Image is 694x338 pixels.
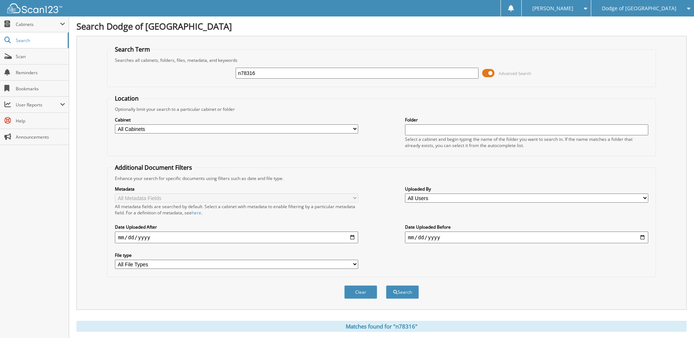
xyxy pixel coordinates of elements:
[16,118,65,124] span: Help
[602,6,676,11] span: Dodge of [GEOGRAPHIC_DATA]
[115,186,358,192] label: Metadata
[16,70,65,76] span: Reminders
[499,71,531,76] span: Advanced Search
[192,210,201,216] a: here
[111,164,196,172] legend: Additional Document Filters
[115,117,358,123] label: Cabinet
[111,175,652,181] div: Enhance your search for specific documents using filters such as date and file type.
[386,285,419,299] button: Search
[76,321,687,332] div: Matches found for "n78316"
[111,94,142,102] legend: Location
[16,21,60,27] span: Cabinets
[115,252,358,258] label: File type
[532,6,573,11] span: [PERSON_NAME]
[16,53,65,60] span: Scan
[76,20,687,32] h1: Search Dodge of [GEOGRAPHIC_DATA]
[111,45,154,53] legend: Search Term
[16,102,60,108] span: User Reports
[405,186,648,192] label: Uploaded By
[7,3,62,13] img: scan123-logo-white.svg
[115,203,358,216] div: All metadata fields are searched by default. Select a cabinet with metadata to enable filtering b...
[115,224,358,230] label: Date Uploaded After
[16,86,65,92] span: Bookmarks
[115,232,358,243] input: start
[111,106,652,112] div: Optionally limit your search to a particular cabinet or folder
[405,117,648,123] label: Folder
[405,232,648,243] input: end
[16,134,65,140] span: Announcements
[16,37,64,44] span: Search
[405,136,648,149] div: Select a cabinet and begin typing the name of the folder you want to search in. If the name match...
[405,224,648,230] label: Date Uploaded Before
[111,57,652,63] div: Searches all cabinets, folders, files, metadata, and keywords
[344,285,377,299] button: Clear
